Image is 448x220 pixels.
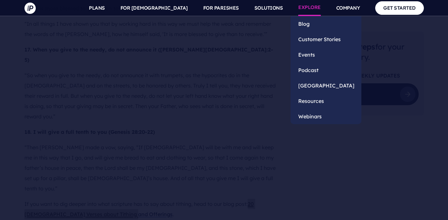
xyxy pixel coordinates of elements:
[291,78,361,93] a: [GEOGRAPHIC_DATA]
[291,32,361,47] a: Customer Stories
[291,62,361,78] a: Podcast
[291,109,361,124] a: Webinars
[291,47,361,62] a: Events
[291,16,361,32] a: Blog
[291,93,361,109] a: Resources
[375,1,424,14] a: GET STARTED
